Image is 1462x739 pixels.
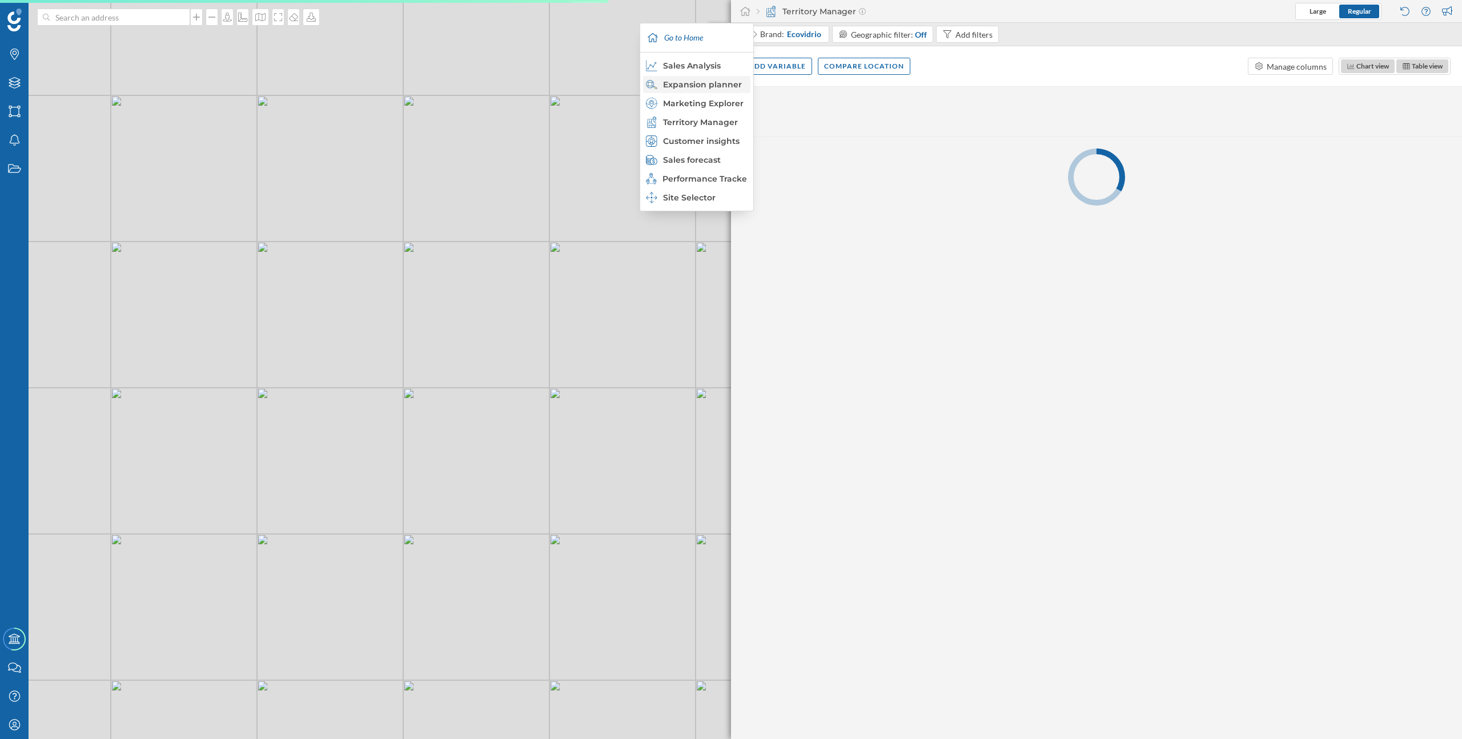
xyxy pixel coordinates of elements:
[1267,61,1327,73] div: Manage columns
[646,173,746,184] div: Performance Tracker
[646,173,657,184] img: monitoring-360.svg
[646,135,746,147] div: Customer insights
[787,29,821,40] span: Ecovidrio
[1412,62,1443,70] span: Table view
[955,29,993,41] div: Add filters
[1348,7,1371,15] span: Regular
[851,30,913,39] span: Geographic filter:
[760,29,823,40] div: Brand:
[643,23,750,52] div: Go to Home
[646,192,746,203] div: Site Selector
[23,8,78,18] span: Assistance
[646,60,746,71] div: Sales Analysis
[7,9,22,31] img: Geoblink Logo
[646,117,746,128] div: Territory Manager
[765,6,777,17] img: territory-manager.svg
[646,60,657,71] img: sales-explainer.svg
[646,98,657,109] img: explorer.svg
[646,79,746,90] div: Expansion planner
[646,135,657,147] img: customer-intelligence.svg
[646,117,657,128] img: territory-manager.svg
[646,154,746,166] div: Sales forecast
[646,192,657,203] img: dashboards-manager.svg
[1310,7,1326,15] span: Large
[757,6,866,17] div: Territory Manager
[1356,62,1389,70] span: Chart view
[915,29,927,41] div: Off
[646,98,746,109] div: Marketing Explorer
[646,79,657,90] img: search-areas--hover.svg
[646,154,657,166] img: sales-forecast.svg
